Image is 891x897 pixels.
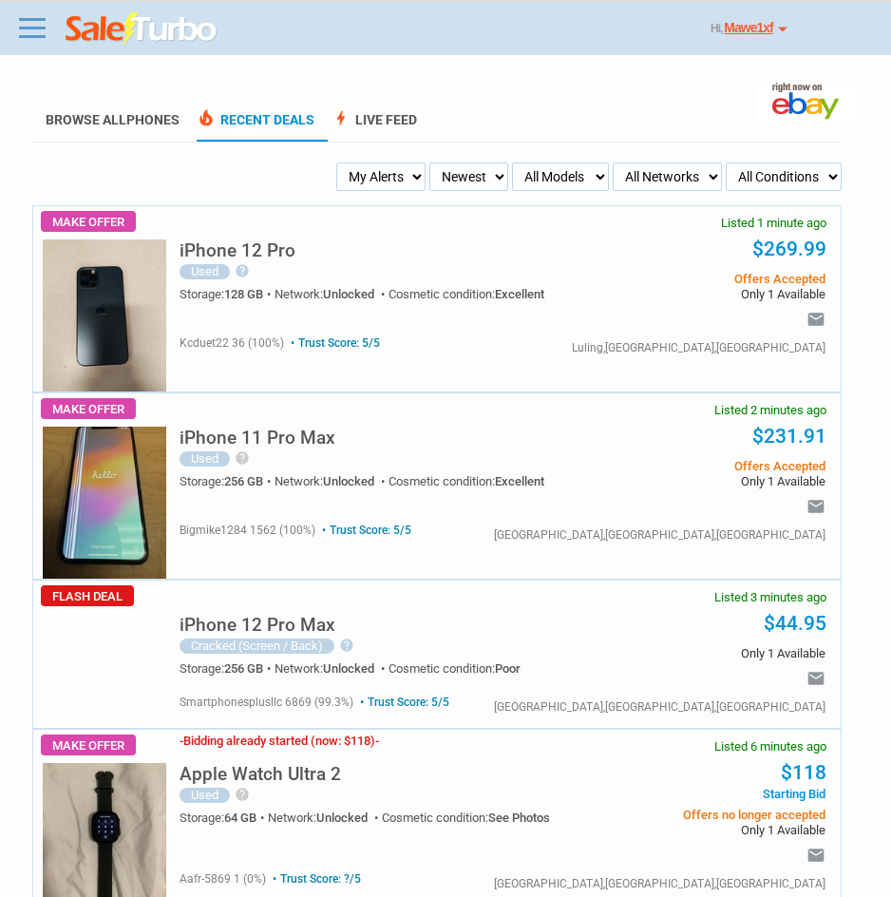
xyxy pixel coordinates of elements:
[41,735,136,755] span: Make Offer
[180,288,275,300] div: Storage:
[714,404,826,416] span: Listed 2 minutes ago
[180,429,335,447] h5: iPhone 11 Pro Max
[224,811,256,825] span: 64 GB
[382,811,550,824] div: Cosmetic condition:
[224,474,263,488] span: 256 GB
[180,662,275,675] div: Storage:
[41,398,136,419] span: Make Offer
[494,529,825,541] div: [GEOGRAPHIC_DATA],[GEOGRAPHIC_DATA],[GEOGRAPHIC_DATA]
[43,239,166,391] img: s-l225.jpg
[559,288,825,300] span: Only 1 Available
[180,765,341,783] h5: Apple Watch Ultra 2
[235,263,250,278] i: help
[180,734,183,748] span: -
[180,769,341,783] a: Apple Watch Ultra 2
[224,287,263,301] span: 128 GB
[806,310,825,329] i: email
[806,497,825,516] i: email
[332,112,417,142] a: boltLive Feed
[235,450,250,466] i: help
[389,662,521,675] div: Cosmetic condition:
[43,427,166,579] img: s-l225.jpg
[339,638,354,653] i: help
[781,761,826,784] a: $118
[559,460,825,472] span: Offers Accepted
[197,108,216,127] span: local_fire_department
[318,524,411,537] span: Trust Score: 5/5
[180,336,284,350] span: kcduet22 36 (100%)
[806,846,825,865] i: email
[495,474,544,488] span: Excellent
[275,288,389,300] div: Network:
[495,661,521,676] span: Poor
[494,878,825,889] div: [GEOGRAPHIC_DATA],[GEOGRAPHIC_DATA],[GEOGRAPHIC_DATA]
[180,524,315,537] span: bigmike1284 1562 (100%)
[764,612,826,635] a: $44.95
[714,740,826,753] span: Listed 6 minutes ago
[180,432,335,447] a: iPhone 11 Pro Max
[275,475,389,487] div: Network:
[714,591,826,603] span: Listed 3 minutes ago
[41,585,134,606] span: Flash Deal
[323,661,374,676] span: Unlocked
[721,217,826,229] span: Listed 1 minute ago
[126,112,180,127] span: Phones
[180,241,295,259] h5: iPhone 12 Pro
[389,475,544,487] div: Cosmetic condition:
[494,701,825,713] div: [GEOGRAPHIC_DATA],[GEOGRAPHIC_DATA],[GEOGRAPHIC_DATA]
[180,616,335,634] h5: iPhone 12 Pro Max
[559,647,825,659] span: Only 1 Available
[559,824,825,836] span: Only 1 Available
[495,287,544,301] span: Excellent
[323,287,374,301] span: Unlocked
[180,872,266,886] span: aafr-5869 1 (0%)
[332,108,351,127] span: bolt
[711,11,802,54] div: Hi,
[572,342,825,353] div: Luling,[GEOGRAPHIC_DATA],[GEOGRAPHIC_DATA]
[287,336,380,350] span: Trust Score: 5/5
[559,273,825,285] span: Offers Accepted
[180,696,353,709] span: smartphonesplusllc 6869 (99.3%)
[180,264,230,279] div: Used
[323,474,374,488] span: Unlocked
[180,639,334,654] div: Cracked (Screen / Back)
[180,451,230,467] div: Used
[180,788,230,803] div: Used
[180,811,268,824] div: Storage:
[269,872,361,886] span: Trust Score: ?/5
[224,661,263,676] span: 256 GB
[180,735,379,747] h3: Bidding already started (now: $118)
[752,425,826,448] a: $231.91
[806,669,825,688] i: email
[235,787,250,802] i: help
[559,788,825,800] span: Starting Bid
[752,238,826,260] a: $269.99
[724,20,772,35] u: Mawe1xf
[559,475,825,487] span: Only 1 Available
[275,662,389,675] div: Network:
[488,811,550,825] span: See Photos
[389,288,544,300] div: Cosmetic condition:
[41,211,136,232] span: Make Offer
[559,809,825,821] span: Offers no longer accepted
[180,245,295,259] a: iPhone 12 Pro
[180,620,335,634] a: iPhone 12 Pro Max
[356,696,449,709] span: Trust Score: 5/5
[375,734,379,748] span: -
[316,811,368,825] span: Unlocked
[180,475,275,487] div: Storage:
[46,112,180,127] a: Browse AllPhones
[66,12,218,47] img: saleturbo.com - Online Deals and Discount Coupons
[268,811,382,824] div: Network:
[197,112,314,142] a: local_fire_departmentRecent Deals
